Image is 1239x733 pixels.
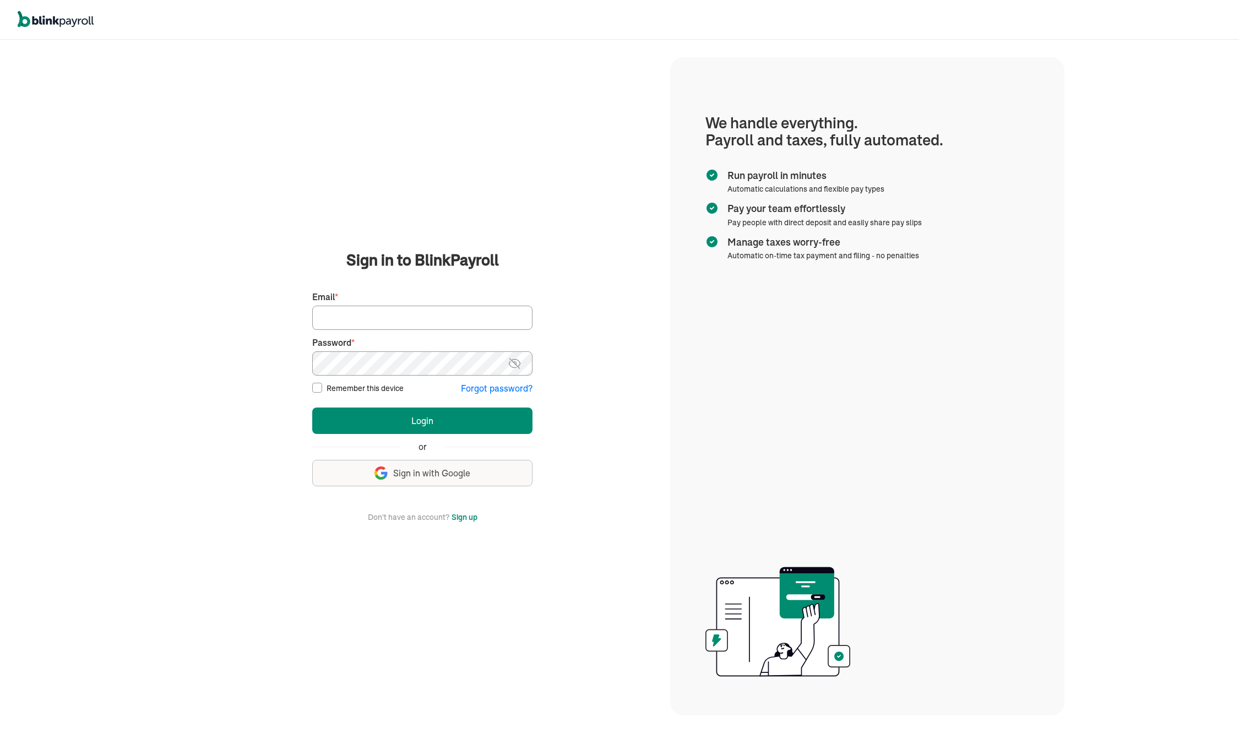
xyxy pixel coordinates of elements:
[705,235,719,248] img: checkmark
[312,306,532,330] input: Your email address
[374,466,388,480] img: google
[312,336,532,349] label: Password
[393,467,470,480] span: Sign in with Google
[727,235,915,249] span: Manage taxes worry-free
[727,202,917,216] span: Pay your team effortlessly
[727,251,919,260] span: Automatic on-time tax payment and filing - no penalties
[705,202,719,215] img: checkmark
[18,11,94,28] img: logo
[727,169,880,183] span: Run payroll in minutes
[461,382,532,395] button: Forgot password?
[705,115,1029,149] h1: We handle everything. Payroll and taxes, fully automated.
[312,408,532,434] button: Login
[419,441,427,453] span: or
[452,511,477,524] button: Sign up
[346,249,499,271] span: Sign in to BlinkPayroll
[312,460,532,486] button: Sign in with Google
[705,563,850,680] img: illustration
[508,357,521,370] img: eye
[705,169,719,182] img: checkmark
[727,184,884,194] span: Automatic calculations and flexible pay types
[312,291,532,303] label: Email
[368,511,449,524] span: Don't have an account?
[727,218,922,227] span: Pay people with direct deposit and easily share pay slips
[327,383,404,394] label: Remember this device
